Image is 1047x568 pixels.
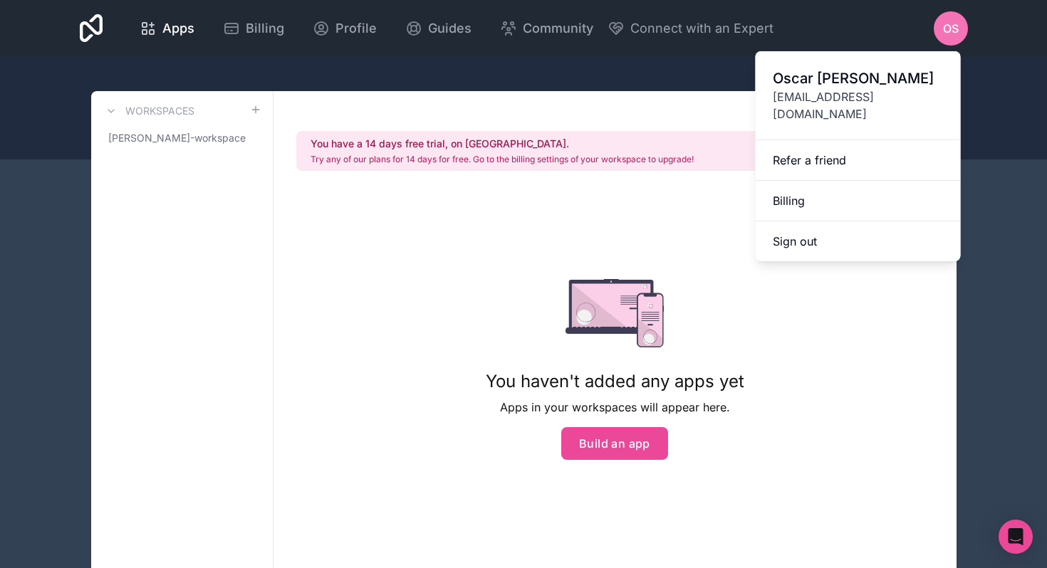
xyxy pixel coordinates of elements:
span: OS [943,20,959,37]
button: Connect with an Expert [608,19,773,38]
a: Refer a friend [756,140,961,181]
img: empty state [566,279,665,347]
h2: You have a 14 days free trial, on [GEOGRAPHIC_DATA]. [311,137,694,151]
p: Apps in your workspaces will appear here. [486,399,744,416]
p: Try any of our plans for 14 days for free. Go to the billing settings of your workspace to upgrade! [311,154,694,165]
span: Community [523,19,593,38]
span: Billing [246,19,284,38]
span: [PERSON_NAME]-workspace [108,131,246,145]
span: Guides [428,19,472,38]
button: Sign out [756,221,961,261]
a: Billing [756,181,961,221]
button: Build an app [561,427,668,460]
span: Apps [162,19,194,38]
a: Profile [301,13,388,44]
h1: You haven't added any apps yet [486,370,744,393]
h3: Workspaces [125,104,194,118]
a: Guides [394,13,483,44]
span: [EMAIL_ADDRESS][DOMAIN_NAME] [773,88,944,122]
span: Oscar [PERSON_NAME] [773,68,944,88]
span: Profile [335,19,377,38]
a: [PERSON_NAME]-workspace [103,125,261,151]
span: Connect with an Expert [630,19,773,38]
a: Apps [128,13,206,44]
a: Community [489,13,605,44]
div: Open Intercom Messenger [999,520,1033,554]
a: Billing [212,13,296,44]
a: Workspaces [103,102,194,120]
